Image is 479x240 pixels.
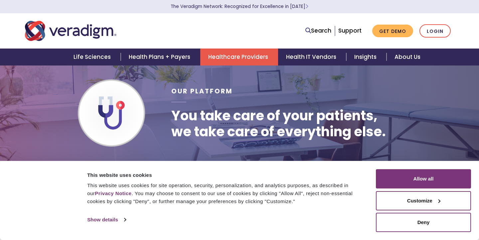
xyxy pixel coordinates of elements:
div: This website uses cookies [87,171,368,179]
span: Learn More [305,3,308,10]
button: Deny [376,213,471,232]
button: Allow all [376,169,471,188]
a: Privacy Notice [95,190,131,196]
a: Health IT Vendors [278,49,346,65]
a: Life Sciences [66,49,121,65]
h1: You take care of your patients, we take care of everything else. [171,108,386,140]
span: Our Platform [171,87,233,96]
a: Login [419,24,451,38]
a: Search [305,26,331,35]
a: Show details [87,215,126,225]
button: Customize [376,191,471,210]
div: This website uses cookies for site operation, security, personalization, and analytics purposes, ... [87,181,368,205]
a: Health Plans + Payers [121,49,200,65]
img: Veradigm logo [25,20,116,42]
a: Get Demo [372,25,413,38]
a: The Veradigm Network: Recognized for Excellence in [DATE]Learn More [171,3,308,10]
a: About Us [387,49,428,65]
a: Insights [346,49,387,65]
a: Support [338,27,362,35]
a: Healthcare Providers [200,49,278,65]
